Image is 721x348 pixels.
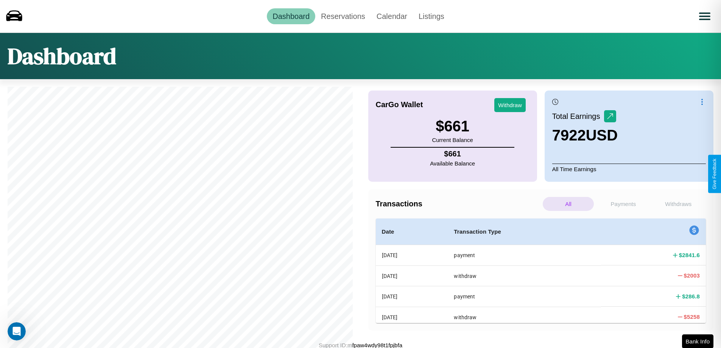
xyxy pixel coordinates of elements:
[376,307,448,327] th: [DATE]
[598,197,649,211] p: Payments
[684,313,700,321] h4: $ 5258
[552,127,618,144] h3: 7922 USD
[432,118,473,135] h3: $ 661
[552,164,706,174] p: All Time Earnings
[552,109,604,123] p: Total Earnings
[448,245,601,266] th: payment
[376,286,448,307] th: [DATE]
[543,197,594,211] p: All
[376,245,448,266] th: [DATE]
[315,8,371,24] a: Reservations
[694,6,715,27] button: Open menu
[267,8,315,24] a: Dashboard
[382,227,442,236] h4: Date
[679,251,700,259] h4: $ 2841.6
[432,135,473,145] p: Current Balance
[682,292,700,300] h4: $ 286.8
[494,98,526,112] button: Withdraw
[684,272,700,279] h4: $ 2003
[371,8,413,24] a: Calendar
[712,159,717,189] div: Give Feedback
[653,197,704,211] p: Withdraws
[376,100,423,109] h4: CarGo Wallet
[8,41,116,72] h1: Dashboard
[8,322,26,340] iframe: Intercom live chat
[448,307,601,327] th: withdraw
[448,286,601,307] th: payment
[376,265,448,286] th: [DATE]
[413,8,450,24] a: Listings
[454,227,595,236] h4: Transaction Type
[448,265,601,286] th: withdraw
[430,158,475,169] p: Available Balance
[376,200,541,208] h4: Transactions
[430,150,475,158] h4: $ 661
